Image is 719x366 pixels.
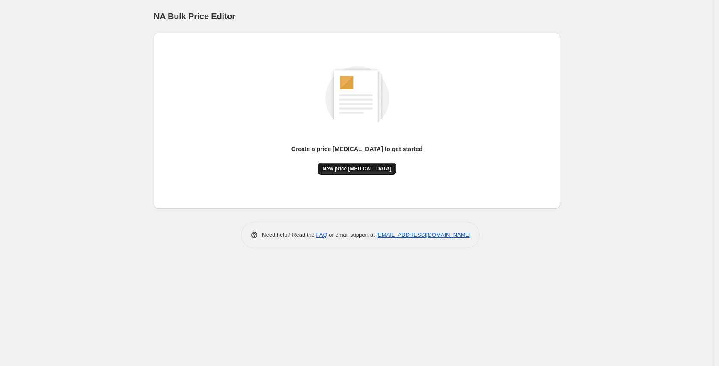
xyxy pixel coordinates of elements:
a: FAQ [316,232,327,238]
span: New price [MEDICAL_DATA] [323,165,392,172]
button: New price [MEDICAL_DATA] [318,163,397,175]
p: Create a price [MEDICAL_DATA] to get started [291,145,423,153]
span: NA Bulk Price Editor [154,12,235,21]
a: [EMAIL_ADDRESS][DOMAIN_NAME] [377,232,471,238]
span: or email support at [327,232,377,238]
span: Need help? Read the [262,232,316,238]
